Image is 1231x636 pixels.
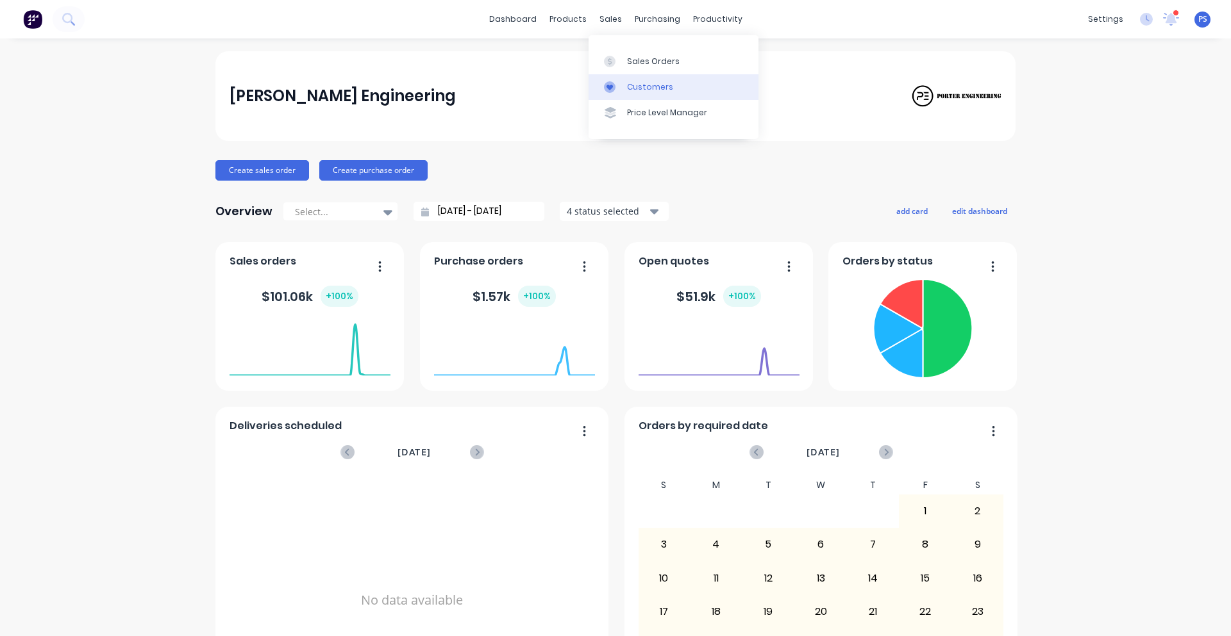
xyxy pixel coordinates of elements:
div: T [847,476,900,494]
div: $ 1.57k [473,286,556,307]
div: 6 [795,528,846,560]
div: 10 [639,562,690,594]
div: 13 [795,562,846,594]
div: [PERSON_NAME] Engineering [230,83,456,109]
a: Price Level Manager [589,100,758,126]
div: 17 [639,596,690,628]
div: $ 51.9k [676,286,761,307]
div: Customers [627,81,673,93]
span: Orders by status [842,254,933,269]
div: products [543,10,593,29]
div: 19 [743,596,794,628]
div: settings [1082,10,1130,29]
img: Porter Engineering [912,85,1001,108]
div: + 100 % [321,286,358,307]
div: sales [593,10,628,29]
div: T [742,476,795,494]
div: W [794,476,847,494]
div: 22 [900,596,951,628]
div: + 100 % [723,286,761,307]
button: Create purchase order [319,160,428,181]
span: Sales orders [230,254,296,269]
div: 14 [848,562,899,594]
div: F [899,476,951,494]
div: 11 [691,562,742,594]
div: 4 status selected [567,204,648,218]
div: 5 [743,528,794,560]
div: Price Level Manager [627,107,707,118]
div: 1 [900,495,951,527]
a: dashboard [483,10,543,29]
div: 2 [952,495,1003,527]
a: Customers [589,74,758,100]
div: 18 [691,596,742,628]
div: 4 [691,528,742,560]
span: PS [1198,13,1207,25]
div: Overview [215,199,272,224]
div: S [638,476,691,494]
div: $ 101.06k [262,286,358,307]
div: purchasing [628,10,687,29]
div: Sales Orders [627,56,680,67]
a: Sales Orders [589,48,758,74]
div: 7 [848,528,899,560]
div: 20 [795,596,846,628]
button: edit dashboard [944,202,1016,219]
span: Open quotes [639,254,709,269]
div: 12 [743,562,794,594]
div: 23 [952,596,1003,628]
div: 16 [952,562,1003,594]
div: M [690,476,742,494]
button: add card [888,202,936,219]
div: + 100 % [518,286,556,307]
div: 8 [900,528,951,560]
div: 3 [639,528,690,560]
div: 15 [900,562,951,594]
div: 9 [952,528,1003,560]
div: S [951,476,1004,494]
button: 4 status selected [560,202,669,221]
div: productivity [687,10,749,29]
span: [DATE] [398,445,431,459]
button: Create sales order [215,160,309,181]
div: 21 [848,596,899,628]
span: [DATE] [807,445,840,459]
span: Purchase orders [434,254,523,269]
img: Factory [23,10,42,29]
